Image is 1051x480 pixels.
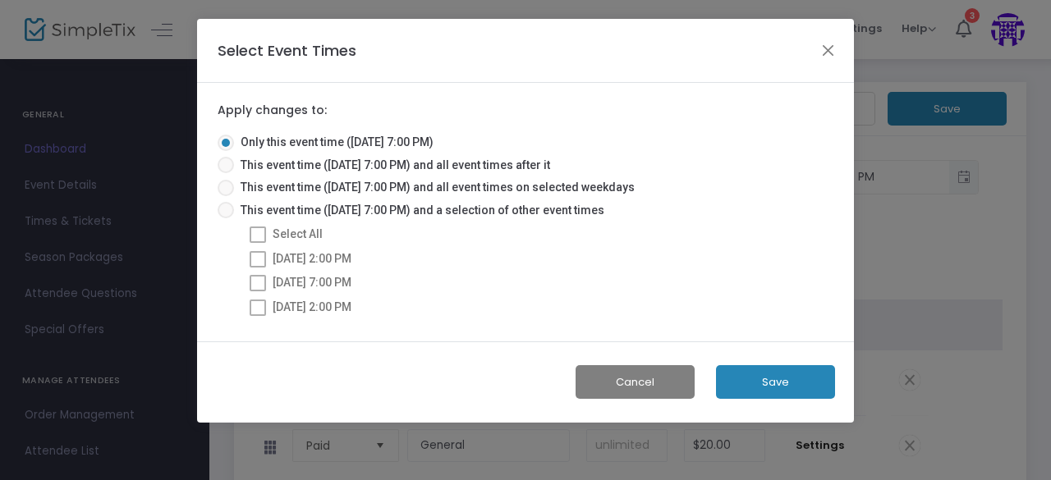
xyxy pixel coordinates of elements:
[818,39,839,61] button: Close
[234,179,635,196] span: This event time ([DATE] 7:00 PM) and all event times on selected weekdays
[273,227,323,240] span: Select All
[273,252,351,265] span: [DATE] 2:00 PM
[273,300,351,313] span: [DATE] 2:00 PM
[273,276,351,289] span: [DATE] 7:00 PM
[234,202,604,219] span: This event time ([DATE] 7:00 PM) and a selection of other event times
[234,157,550,174] span: This event time ([DATE] 7:00 PM) and all event times after it
[716,365,835,399] button: Save
[218,39,356,62] h4: Select Event Times
[218,103,327,118] label: Apply changes to:
[234,134,434,151] span: Only this event time ([DATE] 7:00 PM)
[576,365,695,399] button: Cancel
